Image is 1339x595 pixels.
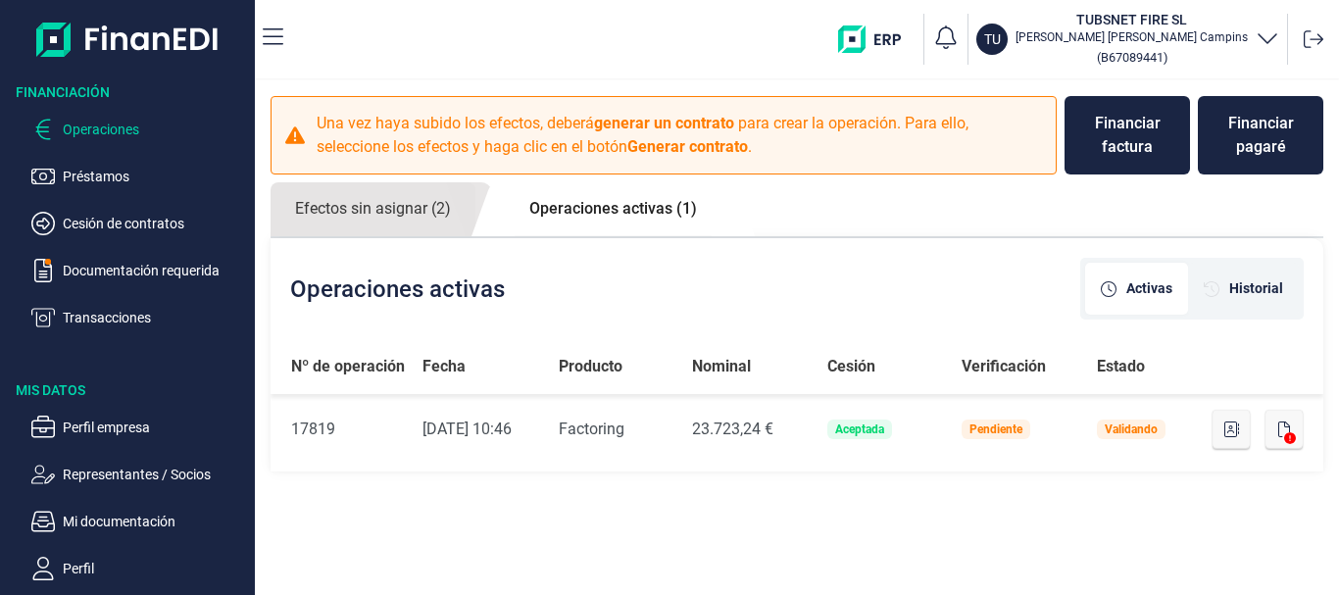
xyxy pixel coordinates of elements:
[1016,29,1248,45] p: [PERSON_NAME] [PERSON_NAME] Campins
[1080,112,1174,159] div: Financiar factura
[291,355,405,378] span: Nº de operación
[317,112,1044,159] p: Una vez haya subido los efectos, deberá para crear la operación. Para ello, seleccione los efecto...
[63,259,247,282] p: Documentación requerida
[505,182,721,235] a: Operaciones activas (1)
[31,165,247,188] button: Préstamos
[692,355,751,378] span: Nominal
[31,463,247,486] button: Representantes / Socios
[31,118,247,141] button: Operaciones
[63,463,247,486] p: Representantes / Socios
[835,423,884,435] div: Aceptada
[1105,423,1158,435] div: Validando
[1126,278,1172,299] span: Activas
[1198,96,1323,174] button: Financiar pagaré
[31,416,247,439] button: Perfil empresa
[1188,263,1299,315] div: [object Object]
[1097,50,1167,65] small: Copiar cif
[976,10,1279,69] button: TUTUBSNET FIRE SL[PERSON_NAME] [PERSON_NAME] Campins(B67089441)
[422,418,526,441] div: [DATE] 10:46
[31,259,247,282] button: Documentación requerida
[594,114,734,132] b: generar un contrato
[827,355,875,378] span: Cesión
[63,212,247,235] p: Cesión de contratos
[290,275,505,303] h2: Operaciones activas
[63,510,247,533] p: Mi documentación
[291,418,391,441] div: 17819
[1214,112,1308,159] div: Financiar pagaré
[984,29,1001,49] p: TU
[31,510,247,533] button: Mi documentación
[31,557,247,580] button: Perfil
[1229,278,1283,299] span: Historial
[63,557,247,580] p: Perfil
[1085,263,1188,315] div: [object Object]
[31,306,247,329] button: Transacciones
[63,118,247,141] p: Operaciones
[271,182,475,236] a: Efectos sin asignar (2)
[692,418,796,441] div: 23.723,24 €
[63,165,247,188] p: Préstamos
[627,137,748,156] b: Generar contrato
[969,423,1022,435] div: Pendiente
[31,212,247,235] button: Cesión de contratos
[962,355,1046,378] span: Verificación
[1016,10,1248,29] h3: TUBSNET FIRE SL
[63,416,247,439] p: Perfil empresa
[422,355,466,378] span: Fecha
[1065,96,1190,174] button: Financiar factura
[559,418,662,441] div: Factoring
[559,355,622,378] span: Producto
[63,306,247,329] p: Transacciones
[36,16,220,63] img: Logo de aplicación
[838,25,916,53] img: erp
[1097,355,1145,378] span: Estado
